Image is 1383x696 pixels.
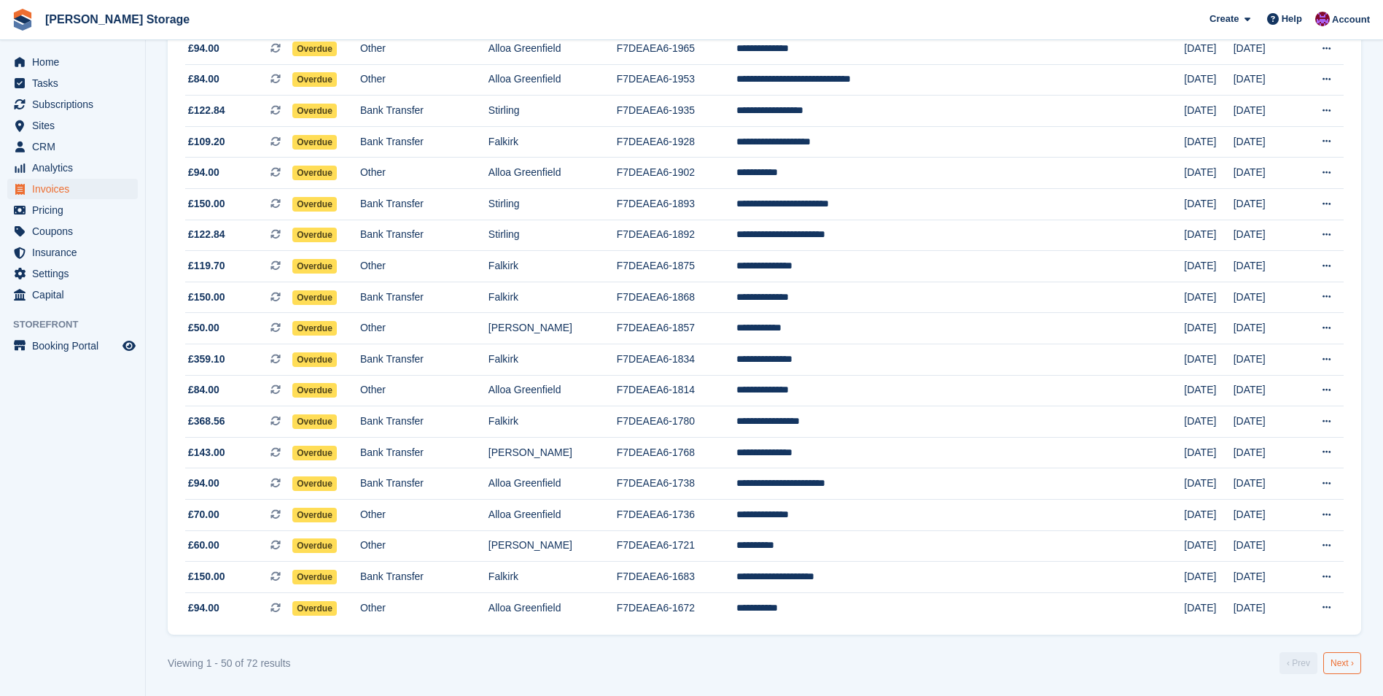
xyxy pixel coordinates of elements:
td: F7DEAEA6-1868 [617,282,736,313]
td: Alloa Greenfield [488,375,617,406]
td: [DATE] [1234,530,1297,562]
span: £359.10 [188,352,225,367]
td: [DATE] [1184,375,1233,406]
td: [PERSON_NAME] [488,313,617,344]
span: Overdue [292,570,337,584]
a: menu [7,336,138,356]
span: CRM [32,136,120,157]
span: Subscriptions [32,94,120,115]
span: Booking Portal [32,336,120,356]
span: Overdue [292,352,337,367]
td: Alloa Greenfield [488,592,617,623]
td: [DATE] [1234,500,1297,531]
img: Audra Whitelaw [1315,12,1330,26]
td: [PERSON_NAME] [488,437,617,468]
td: Other [360,158,488,189]
td: F7DEAEA6-1953 [617,64,736,96]
td: Falkirk [488,406,617,438]
td: F7DEAEA6-1780 [617,406,736,438]
td: [DATE] [1184,220,1233,251]
span: £150.00 [188,196,225,212]
td: [DATE] [1184,34,1233,65]
td: [DATE] [1184,282,1233,313]
span: Invoices [32,179,120,199]
td: F7DEAEA6-1892 [617,220,736,251]
td: [DATE] [1184,437,1233,468]
a: menu [7,179,138,199]
span: Sites [32,115,120,136]
td: Alloa Greenfield [488,34,617,65]
span: £94.00 [188,41,219,56]
a: menu [7,221,138,241]
td: [DATE] [1234,406,1297,438]
td: [DATE] [1184,96,1233,127]
td: [DATE] [1234,313,1297,344]
span: Overdue [292,538,337,553]
span: £109.20 [188,134,225,150]
td: [DATE] [1234,375,1297,406]
span: £94.00 [188,476,219,491]
td: F7DEAEA6-1768 [617,437,736,468]
td: F7DEAEA6-1672 [617,592,736,623]
td: Other [360,64,488,96]
a: [PERSON_NAME] Storage [39,7,195,31]
td: Bank Transfer [360,344,488,376]
a: menu [7,94,138,115]
td: [DATE] [1234,344,1297,376]
td: Stirling [488,220,617,251]
td: Alloa Greenfield [488,468,617,500]
span: Create [1209,12,1239,26]
span: Storefront [13,317,145,332]
td: F7DEAEA6-1875 [617,251,736,282]
a: menu [7,52,138,72]
td: [DATE] [1184,468,1233,500]
td: F7DEAEA6-1814 [617,375,736,406]
td: [DATE] [1234,592,1297,623]
td: Bank Transfer [360,126,488,158]
span: Insurance [32,242,120,263]
a: menu [7,200,138,220]
td: Stirling [488,96,617,127]
span: Tasks [32,73,120,93]
span: Overdue [292,42,337,56]
span: £94.00 [188,600,219,616]
td: [DATE] [1234,437,1297,468]
span: £70.00 [188,507,219,522]
td: Alloa Greenfield [488,158,617,189]
a: menu [7,263,138,284]
td: Alloa Greenfield [488,500,617,531]
td: Other [360,34,488,65]
span: £368.56 [188,414,225,429]
td: [DATE] [1234,468,1297,500]
td: [DATE] [1234,158,1297,189]
td: [DATE] [1234,220,1297,251]
td: [DATE] [1184,158,1233,189]
td: [DATE] [1184,406,1233,438]
td: [DATE] [1234,126,1297,158]
td: Other [360,251,488,282]
td: Other [360,500,488,531]
span: Settings [32,263,120,284]
td: Other [360,313,488,344]
td: [DATE] [1184,592,1233,623]
a: Next [1323,652,1361,674]
td: Falkirk [488,251,617,282]
td: Bank Transfer [360,220,488,251]
span: £94.00 [188,165,219,180]
td: [DATE] [1234,189,1297,220]
td: Other [360,530,488,562]
td: F7DEAEA6-1893 [617,189,736,220]
td: Falkirk [488,562,617,593]
span: Overdue [292,135,337,150]
td: F7DEAEA6-1738 [617,468,736,500]
td: [DATE] [1184,64,1233,96]
span: Overdue [292,601,337,616]
span: Overdue [292,104,337,118]
td: F7DEAEA6-1857 [617,313,736,344]
td: [DATE] [1184,251,1233,282]
td: Falkirk [488,126,617,158]
span: Overdue [292,476,337,491]
span: Coupons [32,221,120,241]
a: menu [7,136,138,157]
td: Alloa Greenfield [488,64,617,96]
